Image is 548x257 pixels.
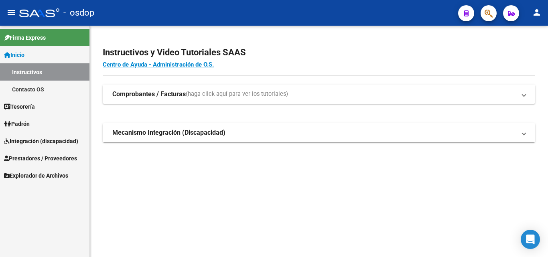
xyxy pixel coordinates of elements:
[103,85,535,104] mat-expansion-panel-header: Comprobantes / Facturas(haga click aquí para ver los tutoriales)
[103,45,535,60] h2: Instructivos y Video Tutoriales SAAS
[112,128,225,137] strong: Mecanismo Integración (Discapacidad)
[186,90,288,99] span: (haga click aquí para ver los tutoriales)
[4,119,30,128] span: Padrón
[532,8,542,17] mat-icon: person
[4,137,78,146] span: Integración (discapacidad)
[112,90,186,99] strong: Comprobantes / Facturas
[4,171,68,180] span: Explorador de Archivos
[4,102,35,111] span: Tesorería
[4,51,24,59] span: Inicio
[4,154,77,163] span: Prestadores / Proveedores
[63,4,94,22] span: - osdop
[4,33,46,42] span: Firma Express
[521,230,540,249] div: Open Intercom Messenger
[103,61,214,68] a: Centro de Ayuda - Administración de O.S.
[103,123,535,142] mat-expansion-panel-header: Mecanismo Integración (Discapacidad)
[6,8,16,17] mat-icon: menu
